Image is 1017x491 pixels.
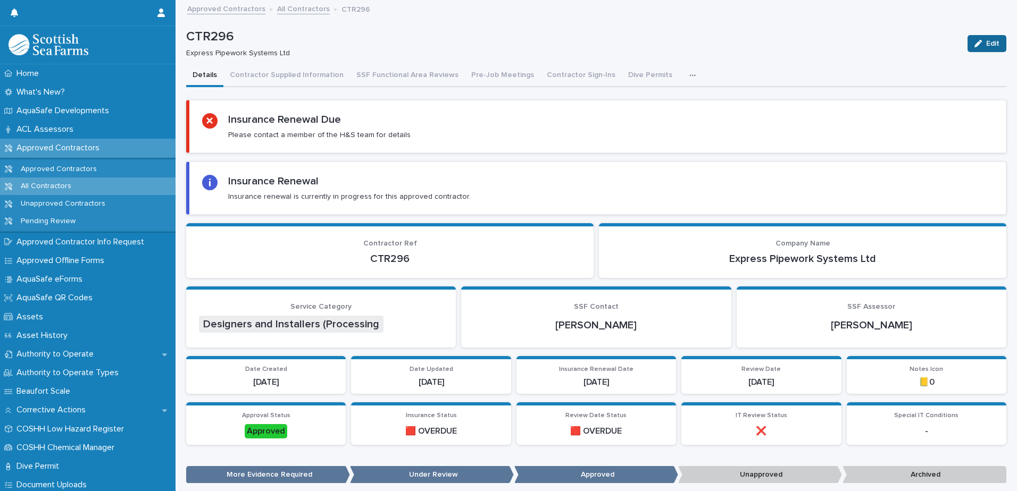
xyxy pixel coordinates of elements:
[9,34,88,55] img: bPIBxiqnSb2ggTQWdOVV
[853,377,1000,387] p: 📒0
[12,405,94,415] p: Corrective Actions
[622,65,679,87] button: Dive Permits
[612,252,994,265] p: Express Pipework Systems Ltd
[853,426,1000,436] p: -
[749,319,994,332] p: [PERSON_NAME]
[187,2,265,14] a: Approved Contractors
[406,412,457,419] span: Insurance Status
[12,69,47,79] p: Home
[199,316,384,333] span: Designers and Installers (Processing
[12,217,84,226] p: Pending Review
[843,466,1006,484] p: Archived
[410,366,453,373] span: Date Updated
[688,377,835,387] p: [DATE]
[12,293,101,303] p: AquaSafe QR Codes
[341,3,370,14] p: CTR296
[12,87,73,97] p: What's New?
[12,124,82,134] p: ACL Assessors
[228,192,471,201] p: Insurance renewal is currently in progress for this approved contractor.
[186,29,959,45] p: CTR296
[242,412,290,419] span: Approval Status
[968,35,1006,52] button: Edit
[12,143,108,153] p: Approved Contractors
[357,426,504,436] p: 🟥 OVERDUE
[186,65,223,87] button: Details
[290,303,352,310] span: Service Category
[736,412,787,419] span: IT Review Status
[559,366,633,373] span: Insurance Renewal Date
[523,377,670,387] p: [DATE]
[357,377,504,387] p: [DATE]
[12,274,91,284] p: AquaSafe eForms
[245,366,287,373] span: Date Created
[199,252,581,265] p: CTR296
[986,40,999,47] span: Edit
[910,366,943,373] span: Notes Icon
[12,461,68,471] p: Dive Permit
[474,319,718,332] p: [PERSON_NAME]
[12,424,132,434] p: COSHH Low Hazard Register
[776,240,830,247] span: Company Name
[12,312,52,322] p: Assets
[186,466,350,484] p: More Evidence Required
[186,49,955,58] p: Express Pipework Systems Ltd
[741,366,781,373] span: Review Date
[12,199,114,208] p: Unapproved Contractors
[12,349,102,359] p: Authority to Operate
[245,424,287,438] div: Approved
[193,377,339,387] p: [DATE]
[223,65,350,87] button: Contractor Supplied Information
[465,65,540,87] button: Pre-Job Meetings
[12,106,118,116] p: AquaSafe Developments
[894,412,958,419] span: Special IT Conditions
[350,466,514,484] p: Under Review
[12,182,80,191] p: All Contractors
[350,65,465,87] button: SSF Functional Area Reviews
[678,466,842,484] p: Unapproved
[228,113,341,126] h2: Insurance Renewal Due
[523,426,670,436] p: 🟥 OVERDUE
[574,303,619,310] span: SSF Contact
[12,165,105,174] p: Approved Contractors
[514,466,678,484] p: Approved
[565,412,627,419] span: Review Date Status
[277,2,330,14] a: All Contractors
[363,240,417,247] span: Contractor Ref
[228,175,319,188] h2: Insurance Renewal
[847,303,895,310] span: SSF Assessor
[12,386,79,396] p: Beaufort Scale
[688,426,835,436] p: ❌
[12,480,95,490] p: Document Uploads
[12,368,127,378] p: Authority to Operate Types
[12,443,123,453] p: COSHH Chemical Manager
[12,256,113,266] p: Approved Offline Forms
[228,130,411,140] p: Please contact a member of the H&S team for details
[12,237,153,247] p: Approved Contractor Info Request
[12,331,76,341] p: Asset History
[540,65,622,87] button: Contractor Sign-Ins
